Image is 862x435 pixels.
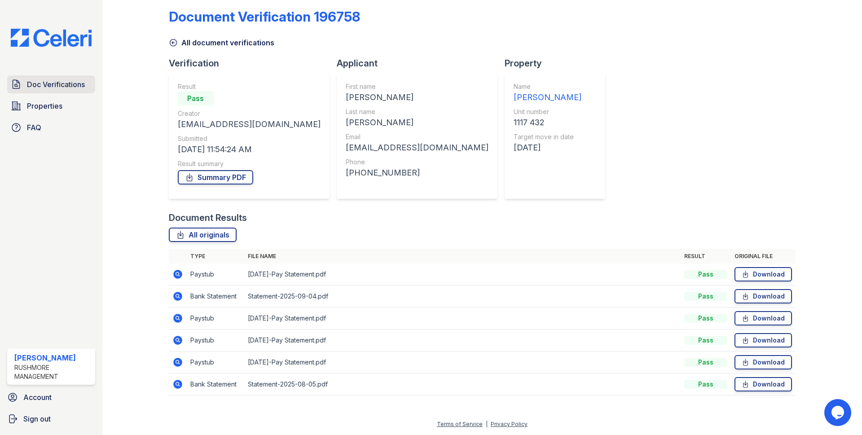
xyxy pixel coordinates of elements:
a: Download [734,311,792,325]
a: Download [734,355,792,369]
div: Pass [684,270,727,279]
a: All document verifications [169,37,274,48]
div: [PERSON_NAME] [346,116,488,129]
img: CE_Logo_Blue-a8612792a0a2168367f1c8372b55b34899dd931a85d93a1a3d3e32e68fde9ad4.png [4,29,99,47]
td: Statement-2025-08-05.pdf [244,373,681,395]
th: Original file [731,249,796,264]
div: [DATE] [514,141,581,154]
span: Doc Verifications [27,79,85,90]
a: Privacy Policy [491,421,528,427]
td: [DATE]-Pay Statement.pdf [244,308,681,330]
td: Statement-2025-09-04.pdf [244,286,681,308]
div: Pass [684,314,727,323]
div: Last name [346,107,488,116]
div: [PERSON_NAME] [514,91,581,104]
span: Account [23,392,52,403]
div: Document Verification 196758 [169,9,360,25]
div: Pass [684,380,727,389]
iframe: chat widget [824,399,853,426]
div: [PHONE_NUMBER] [346,167,488,179]
td: Paystub [187,308,244,330]
div: Name [514,82,581,91]
div: Verification [169,57,337,70]
a: Sign out [4,410,99,428]
div: [PERSON_NAME] [346,91,488,104]
div: Unit number [514,107,581,116]
td: Paystub [187,330,244,352]
a: Download [734,377,792,391]
a: All originals [169,228,237,242]
th: Result [681,249,731,264]
a: Download [734,333,792,347]
a: Terms of Service [437,421,483,427]
th: Type [187,249,244,264]
div: 1117 432 [514,116,581,129]
div: Creator [178,109,321,118]
div: Email [346,132,488,141]
a: Name [PERSON_NAME] [514,82,581,104]
td: [DATE]-Pay Statement.pdf [244,352,681,373]
a: Download [734,267,792,281]
div: | [486,421,488,427]
div: Applicant [337,57,505,70]
td: Paystub [187,352,244,373]
span: Sign out [23,413,51,424]
div: [EMAIL_ADDRESS][DOMAIN_NAME] [178,118,321,131]
div: Submitted [178,134,321,143]
div: Result summary [178,159,321,168]
td: Bank Statement [187,286,244,308]
div: Phone [346,158,488,167]
div: [EMAIL_ADDRESS][DOMAIN_NAME] [346,141,488,154]
div: First name [346,82,488,91]
div: [PERSON_NAME] [14,352,92,363]
span: Properties [27,101,62,111]
div: Target move in date [514,132,581,141]
div: Property [505,57,612,70]
a: Doc Verifications [7,75,95,93]
td: [DATE]-Pay Statement.pdf [244,330,681,352]
div: [DATE] 11:54:24 AM [178,143,321,156]
div: Pass [684,336,727,345]
div: Pass [684,358,727,367]
td: [DATE]-Pay Statement.pdf [244,264,681,286]
a: FAQ [7,119,95,136]
div: Result [178,82,321,91]
td: Bank Statement [187,373,244,395]
div: Rushmore Management [14,363,92,381]
span: FAQ [27,122,41,133]
div: Document Results [169,211,247,224]
a: Account [4,388,99,406]
div: Pass [684,292,727,301]
a: Download [734,289,792,303]
a: Properties [7,97,95,115]
div: Pass [178,91,214,105]
a: Summary PDF [178,170,253,185]
th: File name [244,249,681,264]
td: Paystub [187,264,244,286]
